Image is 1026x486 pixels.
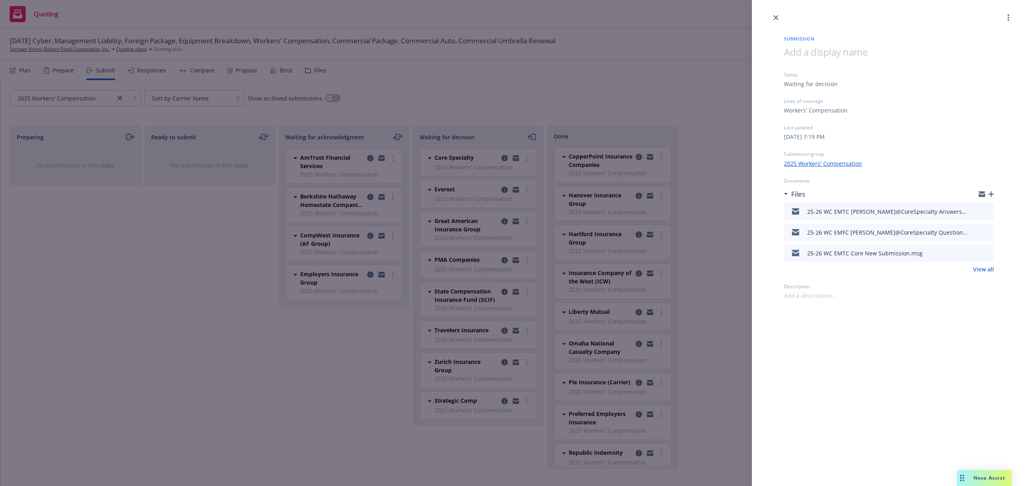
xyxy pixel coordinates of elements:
[784,177,994,184] div: Documents
[971,207,977,216] button: download file
[791,189,805,199] h3: Files
[784,151,994,157] div: Submission group
[784,283,994,290] div: Description
[973,265,994,273] a: View all
[984,248,991,258] button: preview file
[807,228,967,237] div: 25-26 WC EMFC [PERSON_NAME]@CoreSpecialty Questions.msg
[957,470,967,486] div: Drag to move
[807,207,967,216] div: 25-26 WC EMTC [PERSON_NAME]@CoreSpecialty Answers to questions.msg
[971,227,977,237] button: download file
[1004,13,1013,22] a: more
[784,80,838,88] div: Waiting for decision
[784,189,805,199] div: Files
[784,98,994,104] div: Lines of coverage
[784,35,994,42] span: Submission
[784,159,862,168] a: 2025 Workers' Compensation
[784,133,825,141] div: [DATE] 7:19 PM
[784,124,994,131] div: Last updated
[784,71,994,78] div: Status
[984,207,991,216] button: preview file
[807,249,923,257] div: 25-26 WC EMTC Core New Submission.msg
[784,106,848,114] div: Workers' Compensation
[957,470,1012,486] button: Nova Assist
[984,227,991,237] button: preview file
[973,474,1005,481] span: Nova Assist
[771,13,781,22] a: close
[971,248,977,258] button: download file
